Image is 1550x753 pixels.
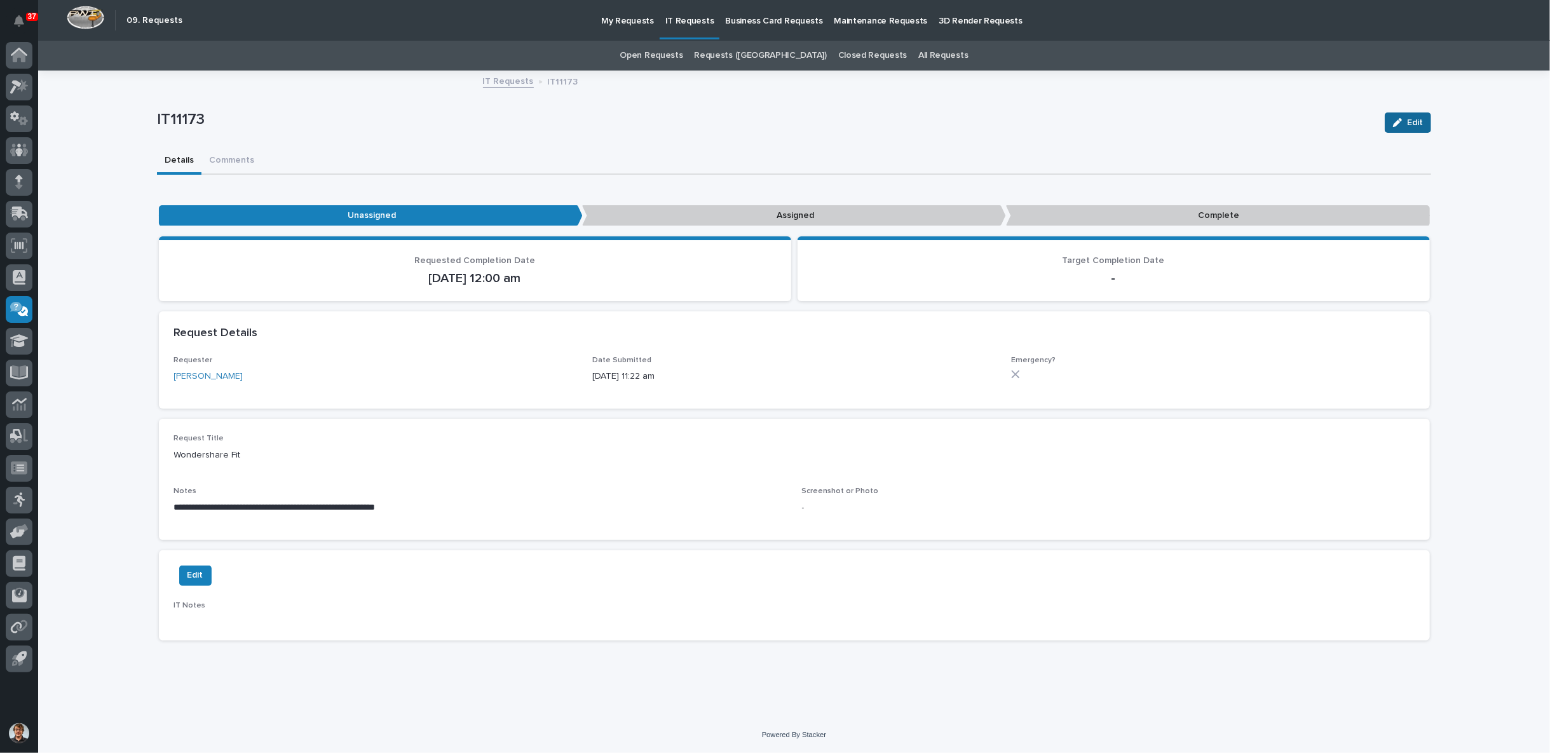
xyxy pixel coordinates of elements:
p: - [802,501,1415,515]
button: users-avatar [6,720,32,747]
button: Comments [201,148,262,175]
span: Date Submitted [592,356,651,364]
button: Notifications [6,8,32,34]
span: Requester [174,356,213,364]
a: Closed Requests [838,41,907,71]
span: Target Completion Date [1063,256,1165,265]
p: IT11173 [548,74,578,88]
span: Requested Completion Date [414,256,535,265]
p: Unassigned [159,205,583,226]
span: Edit [1407,117,1423,128]
a: Requests ([GEOGRAPHIC_DATA]) [695,41,827,71]
div: Notifications37 [16,15,32,36]
p: 37 [28,12,36,21]
p: [DATE] 12:00 am [174,271,776,286]
span: Notes [174,487,197,495]
p: - [813,271,1415,286]
span: Emergency? [1011,356,1056,364]
span: Edit [187,567,203,583]
p: Wondershare Fit [174,449,1415,462]
a: [PERSON_NAME] [174,370,243,383]
p: IT11173 [157,111,1375,129]
span: IT Notes [174,602,206,609]
a: Open Requests [620,41,683,71]
a: Powered By Stacker [762,731,826,738]
img: Workspace Logo [67,6,104,29]
p: Complete [1006,205,1430,226]
h2: Request Details [174,327,258,341]
button: Edit [1385,112,1431,133]
p: [DATE] 11:22 am [592,370,996,383]
h2: 09. Requests [126,15,182,26]
button: Details [157,148,201,175]
span: Screenshot or Photo [802,487,879,495]
a: All Requests [918,41,968,71]
p: Assigned [582,205,1006,226]
a: IT Requests [483,73,534,88]
span: Request Title [174,435,224,442]
button: Edit [179,566,212,586]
